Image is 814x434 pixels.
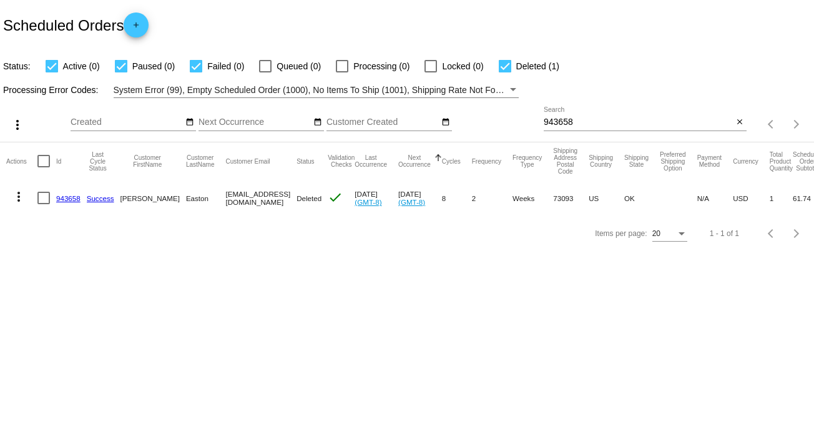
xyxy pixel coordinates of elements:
[624,154,649,168] button: Change sorting for ShippingState
[735,117,744,127] mat-icon: close
[398,180,442,216] mat-cell: [DATE]
[441,117,450,127] mat-icon: date_range
[114,82,519,98] mat-select: Filter by Processing Error Codes
[553,147,577,175] button: Change sorting for ShippingPostcode
[328,190,343,205] mat-icon: check
[697,180,733,216] mat-cell: N/A
[277,59,321,74] span: Queued (0)
[512,154,542,168] button: Change sorting for FrequencyType
[733,180,770,216] mat-cell: USD
[297,157,314,165] button: Change sorting for Status
[56,157,61,165] button: Change sorting for Id
[553,180,589,216] mat-cell: 73093
[120,180,186,216] mat-cell: [PERSON_NAME]
[207,59,244,74] span: Failed (0)
[355,154,387,168] button: Change sorting for LastOccurrenceUtc
[660,151,686,172] button: Change sorting for PreferredShippingOption
[652,229,660,238] span: 20
[199,117,311,127] input: Next Occurrence
[733,157,758,165] button: Change sorting for CurrencyIso
[225,180,297,216] mat-cell: [EMAIL_ADDRESS][DOMAIN_NAME]
[472,157,501,165] button: Change sorting for Frequency
[398,154,431,168] button: Change sorting for NextOccurrenceUtc
[225,157,270,165] button: Change sorting for CustomerEmail
[770,142,793,180] mat-header-cell: Total Product Quantity
[353,59,409,74] span: Processing (0)
[516,59,559,74] span: Deleted (1)
[56,194,81,202] a: 943658
[759,221,784,246] button: Previous page
[63,59,100,74] span: Active (0)
[442,59,483,74] span: Locked (0)
[297,194,321,202] span: Deleted
[759,112,784,137] button: Previous page
[87,151,109,172] button: Change sorting for LastProcessingCycleId
[6,142,37,180] mat-header-cell: Actions
[355,180,398,216] mat-cell: [DATE]
[472,180,512,216] mat-cell: 2
[442,180,472,216] mat-cell: 8
[589,180,624,216] mat-cell: US
[697,154,722,168] button: Change sorting for PaymentMethod.Type
[313,117,322,127] mat-icon: date_range
[442,157,461,165] button: Change sorting for Cycles
[710,229,739,238] div: 1 - 1 of 1
[328,142,355,180] mat-header-cell: Validation Checks
[10,117,25,132] mat-icon: more_vert
[595,229,647,238] div: Items per page:
[185,117,194,127] mat-icon: date_range
[132,59,175,74] span: Paused (0)
[770,180,793,216] mat-cell: 1
[87,194,114,202] a: Success
[398,198,425,206] a: (GMT-8)
[512,180,553,216] mat-cell: Weeks
[3,85,99,95] span: Processing Error Codes:
[129,21,144,36] mat-icon: add
[186,154,215,168] button: Change sorting for CustomerLastName
[784,112,809,137] button: Next page
[120,154,175,168] button: Change sorting for CustomerFirstName
[589,154,613,168] button: Change sorting for ShippingCountry
[652,230,687,239] mat-select: Items per page:
[624,180,660,216] mat-cell: OK
[326,117,439,127] input: Customer Created
[3,12,149,37] h2: Scheduled Orders
[544,117,733,127] input: Search
[186,180,226,216] mat-cell: Easton
[784,221,809,246] button: Next page
[733,116,747,129] button: Clear
[71,117,183,127] input: Created
[355,198,381,206] a: (GMT-8)
[11,189,26,204] mat-icon: more_vert
[3,61,31,71] span: Status:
